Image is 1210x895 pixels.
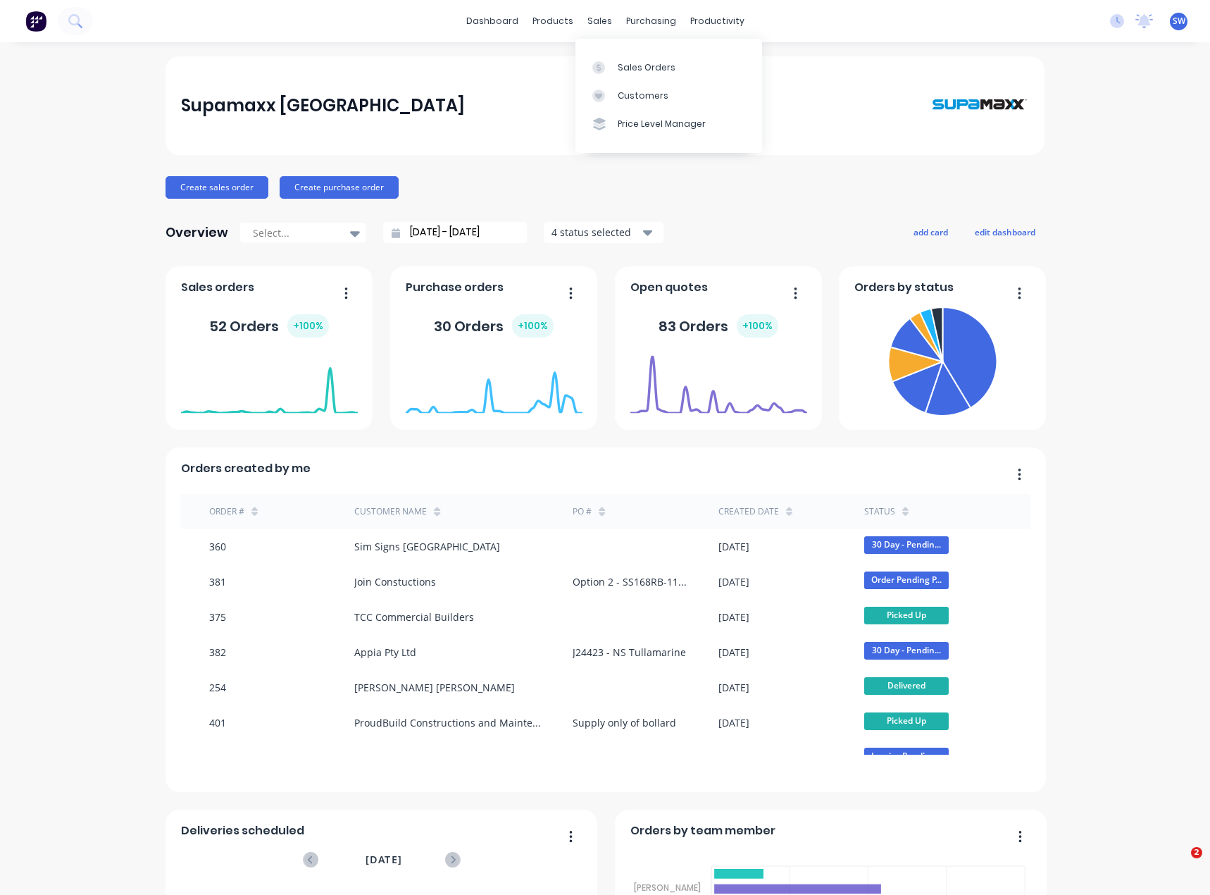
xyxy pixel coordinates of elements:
[618,61,675,74] div: Sales Orders
[634,882,701,894] tspan: [PERSON_NAME]
[575,82,762,110] a: Customers
[512,314,554,338] div: + 100 %
[166,176,268,199] button: Create sales order
[630,822,775,839] span: Orders by team member
[718,574,749,589] div: [DATE]
[354,715,544,730] div: ProudBuild Constructions and Maintenance
[209,314,329,338] div: 52 Orders
[287,314,329,338] div: + 100 %
[864,572,949,589] span: Order Pending P...
[718,610,749,624] div: [DATE]
[459,11,525,32] a: dashboard
[209,645,226,660] div: 382
[209,751,226,765] div: 366
[864,536,949,554] span: 30 Day - Pendin...
[354,574,436,589] div: Join Constuctions
[354,505,427,518] div: Customer Name
[280,176,399,199] button: Create purchase order
[1191,847,1202,858] span: 2
[737,314,778,338] div: + 100 %
[618,89,668,102] div: Customers
[618,118,706,130] div: Price Level Manager
[864,505,895,518] div: status
[573,715,676,730] div: Supply only of bollard
[354,539,500,554] div: Sim Signs [GEOGRAPHIC_DATA]
[718,539,749,554] div: [DATE]
[854,279,954,296] span: Orders by status
[573,645,686,660] div: J24423 - NS Tullamarine
[966,223,1044,241] button: edit dashboard
[354,645,416,660] div: Appia Pty Ltd
[683,11,751,32] div: productivity
[864,642,949,660] span: 30 Day - Pendin...
[619,11,683,32] div: purchasing
[209,715,226,730] div: 401
[181,92,465,120] div: Supamaxx [GEOGRAPHIC_DATA]
[718,715,749,730] div: [DATE]
[573,574,690,589] div: Option 2 - SS168RB-1100 - [GEOGRAPHIC_DATA] [GEOGRAPHIC_DATA]
[25,11,46,32] img: Factory
[864,712,949,730] span: Picked Up
[864,607,949,624] span: Picked Up
[551,225,640,240] div: 4 status selected
[930,70,1029,140] img: Supamaxx Australia
[354,680,515,695] div: [PERSON_NAME] [PERSON_NAME]
[166,218,228,247] div: Overview
[181,460,311,477] span: Orders created by me
[575,110,762,138] a: Price Level Manager
[209,610,226,624] div: 375
[354,751,451,765] div: [GEOGRAPHIC_DATA]
[181,279,254,296] span: Sales orders
[544,222,663,243] button: 4 status selected
[580,11,619,32] div: sales
[209,505,244,518] div: Order #
[1173,15,1185,27] span: SW
[209,574,226,589] div: 381
[718,751,749,765] div: [DATE]
[354,610,474,624] div: TCC Commercial Builders
[630,279,708,296] span: Open quotes
[181,822,304,839] span: Deliveries scheduled
[659,314,778,338] div: 83 Orders
[209,539,226,554] div: 360
[366,852,402,868] span: [DATE]
[864,748,949,765] span: Invoice Pending...
[718,505,779,518] div: Created date
[1162,847,1196,881] iframe: Intercom live chat
[434,314,554,338] div: 30 Orders
[406,279,504,296] span: Purchase orders
[525,11,580,32] div: products
[718,645,749,660] div: [DATE]
[575,53,762,81] a: Sales Orders
[904,223,957,241] button: add card
[573,751,626,765] div: P/O 329361
[209,680,226,695] div: 254
[718,680,749,695] div: [DATE]
[864,677,949,695] span: Delivered
[573,505,592,518] div: PO #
